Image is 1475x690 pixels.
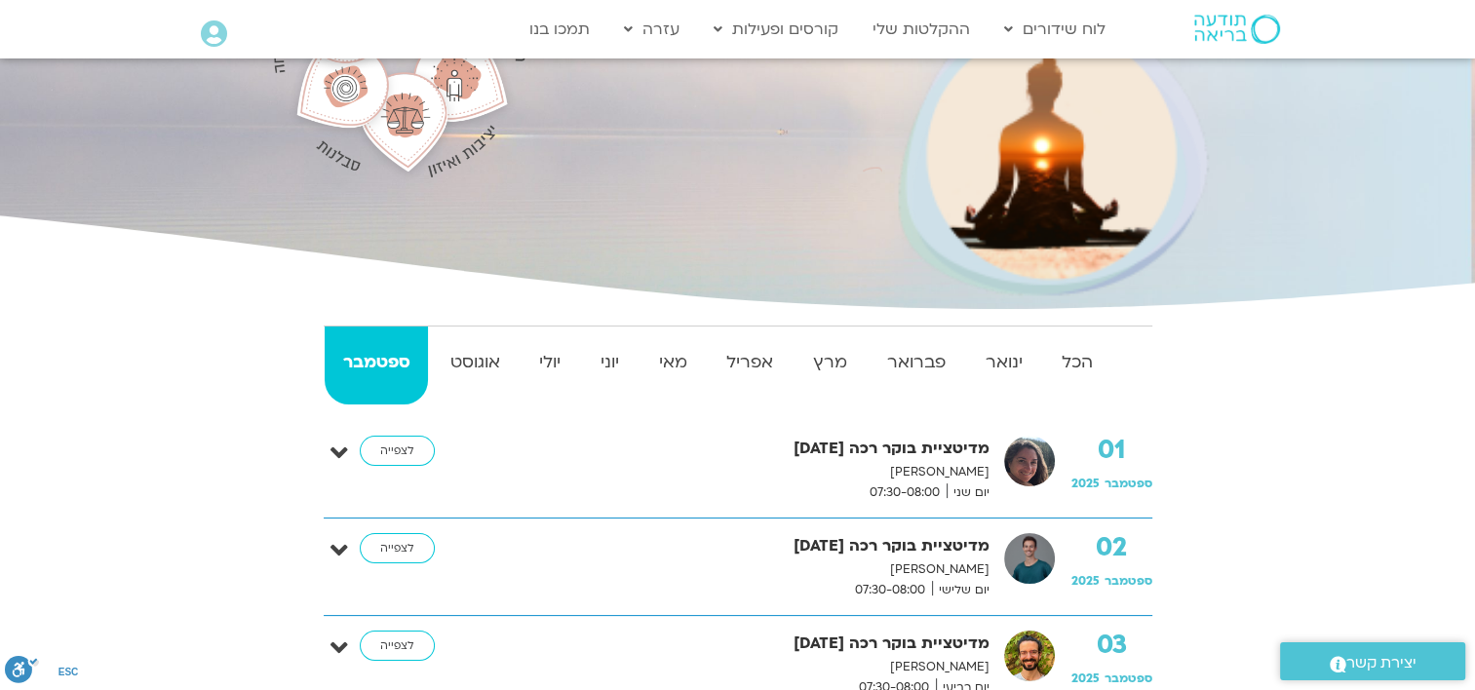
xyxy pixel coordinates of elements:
a: הכל [1044,326,1111,404]
strong: פברואר [869,348,963,377]
strong: מדיטציית בוקר רכה [DATE] [478,631,990,657]
a: יצירת קשר [1280,642,1465,680]
img: תודעה בריאה [1194,15,1280,44]
strong: אפריל [709,348,792,377]
strong: מדיטציית בוקר רכה [DATE] [478,436,990,462]
span: ספטמבר [1105,476,1152,491]
strong: 01 [1071,436,1152,465]
strong: 02 [1071,533,1152,562]
a: יוני [583,326,638,404]
p: [PERSON_NAME] [478,462,990,482]
p: [PERSON_NAME] [478,559,990,580]
a: ספטמבר [325,326,428,404]
a: עזרה [614,11,689,48]
a: מאי [640,326,705,404]
span: 2025 [1071,476,1100,491]
strong: מאי [640,348,705,377]
a: תמכו בנו [520,11,600,48]
a: ינואר [967,326,1040,404]
strong: מרץ [796,348,866,377]
strong: יולי [522,348,579,377]
span: 2025 [1071,573,1100,589]
span: ספטמבר [1105,573,1152,589]
a: לוח שידורים [994,11,1115,48]
a: לצפייה [360,631,435,662]
strong: יוני [583,348,638,377]
a: לצפייה [360,436,435,467]
strong: ספטמבר [325,348,428,377]
span: 2025 [1071,671,1100,686]
a: קורסים ופעילות [704,11,848,48]
a: פברואר [869,326,963,404]
span: ספטמבר [1105,671,1152,686]
span: 07:30-08:00 [863,482,947,503]
a: אפריל [709,326,792,404]
strong: הכל [1044,348,1111,377]
strong: מדיטציית בוקר רכה [DATE] [478,533,990,559]
strong: ינואר [967,348,1040,377]
span: יום שני [947,482,990,503]
span: 07:30-08:00 [848,580,932,600]
span: יום שלישי [932,580,990,600]
a: לצפייה [360,533,435,564]
a: מרץ [796,326,866,404]
a: ההקלטות שלי [863,11,980,48]
a: יולי [522,326,579,404]
p: [PERSON_NAME] [478,657,990,677]
span: יצירת קשר [1346,650,1417,676]
a: אוגוסט [432,326,518,404]
strong: אוגוסט [432,348,518,377]
strong: 03 [1071,631,1152,660]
